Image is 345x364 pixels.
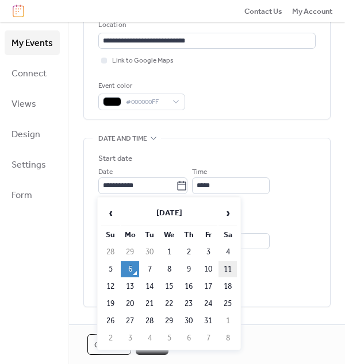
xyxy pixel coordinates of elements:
a: Views [5,91,60,116]
th: [DATE] [121,201,217,226]
td: 15 [160,278,178,295]
td: 17 [199,278,217,295]
td: 9 [179,261,198,277]
td: 2 [179,244,198,260]
td: 23 [179,296,198,312]
td: 8 [160,261,178,277]
div: Event color [98,80,183,92]
th: We [160,227,178,243]
td: 30 [179,313,198,329]
td: 11 [218,261,237,277]
div: Location [98,20,313,31]
a: Form [5,183,60,207]
td: 22 [160,296,178,312]
td: 30 [140,244,159,260]
a: Connect [5,61,60,86]
td: 27 [121,313,139,329]
button: Cancel [87,334,131,355]
td: 28 [140,313,159,329]
td: 7 [140,261,159,277]
a: My Events [5,30,60,55]
span: Date and time [98,133,147,144]
td: 13 [121,278,139,295]
span: My Events [11,34,53,52]
td: 3 [199,244,217,260]
td: 16 [179,278,198,295]
span: › [219,202,236,224]
a: My Account [292,5,332,17]
td: 29 [160,313,178,329]
span: Views [11,95,36,113]
td: 6 [121,261,139,277]
td: 24 [199,296,217,312]
td: 1 [218,313,237,329]
span: Date [98,166,113,178]
span: Design [11,126,40,144]
td: 20 [121,296,139,312]
th: Mo [121,227,139,243]
td: 18 [218,278,237,295]
td: 1 [160,244,178,260]
td: 7 [199,330,217,346]
td: 26 [101,313,120,329]
td: 5 [101,261,120,277]
th: Tu [140,227,159,243]
td: 25 [218,296,237,312]
span: Time [192,166,207,178]
td: 14 [140,278,159,295]
div: Start date [98,153,132,164]
td: 6 [179,330,198,346]
span: Connect [11,65,47,83]
a: Design [5,122,60,146]
span: My Account [292,6,332,17]
th: Su [101,227,120,243]
td: 29 [121,244,139,260]
a: Settings [5,152,60,177]
span: Settings [11,156,46,174]
a: Contact Us [244,5,282,17]
td: 4 [218,244,237,260]
span: Contact Us [244,6,282,17]
td: 12 [101,278,120,295]
span: Cancel [94,339,124,351]
td: 28 [101,244,120,260]
td: 31 [199,313,217,329]
td: 4 [140,330,159,346]
td: 21 [140,296,159,312]
td: 19 [101,296,120,312]
span: Link to Google Maps [112,55,174,67]
img: logo [13,5,24,17]
span: #000000FF [126,96,167,108]
th: Fr [199,227,217,243]
td: 10 [199,261,217,277]
td: 8 [218,330,237,346]
th: Sa [218,227,237,243]
td: 5 [160,330,178,346]
td: 3 [121,330,139,346]
span: ‹ [102,202,119,224]
th: Th [179,227,198,243]
span: Save [143,339,162,351]
span: Form [11,187,32,204]
td: 2 [101,330,120,346]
